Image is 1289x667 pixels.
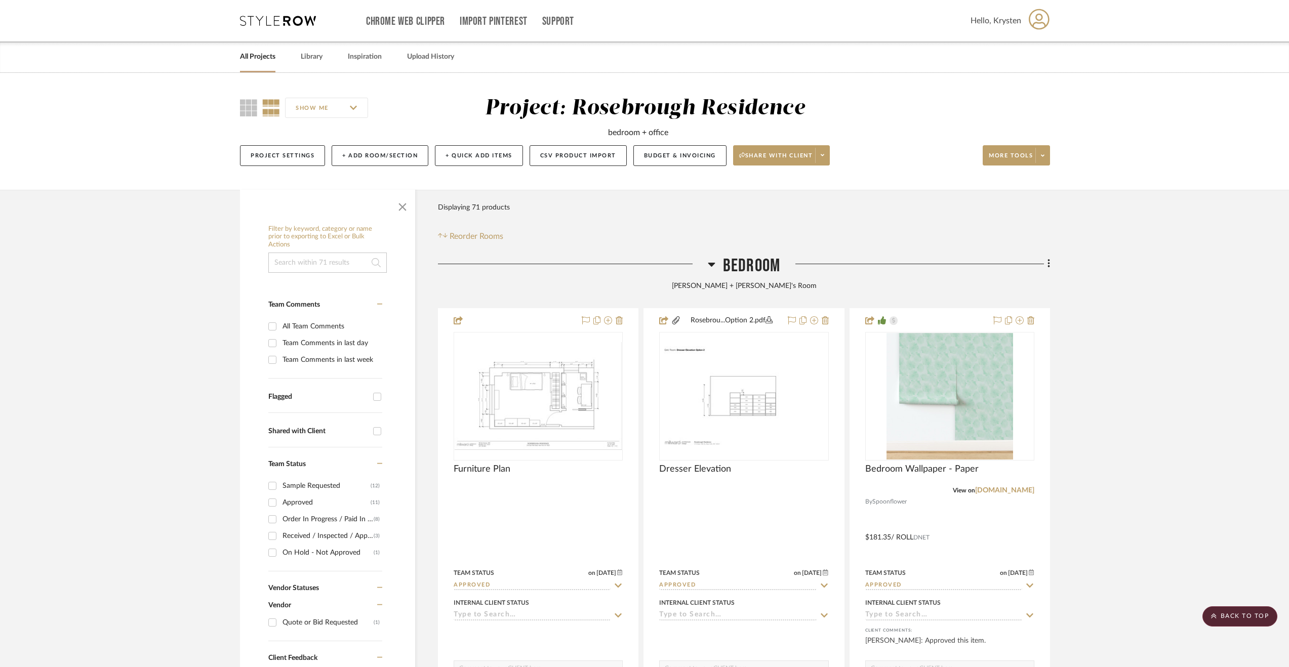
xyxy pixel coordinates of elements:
[366,17,445,26] a: Chrome Web Clipper
[438,281,1050,292] div: [PERSON_NAME] + [PERSON_NAME]'s Room
[283,318,380,335] div: All Team Comments
[1007,569,1029,576] span: [DATE]
[374,545,380,561] div: (1)
[450,230,503,242] span: Reorder Rooms
[268,585,319,592] span: Vendor Statuses
[865,497,872,507] span: By
[268,461,306,468] span: Team Status
[733,145,830,165] button: Share with client
[865,598,941,607] div: Internal Client Status
[392,195,413,215] button: Close
[283,545,374,561] div: On Hold - Not Approved
[872,497,907,507] span: Spoonflower
[530,145,627,166] button: CSV Product Import
[283,511,374,527] div: Order In Progress / Paid In Full w/ Freight, No Balance due
[407,50,454,64] a: Upload History
[865,581,1022,591] input: Type to Search…
[371,478,380,494] div: (12)
[983,145,1050,165] button: More tools
[348,50,382,64] a: Inspiration
[268,253,387,273] input: Search within 71 results
[542,17,574,26] a: Support
[283,352,380,368] div: Team Comments in last week
[438,230,503,242] button: Reorder Rooms
[268,427,368,436] div: Shared with Client
[455,342,622,450] img: Furniture Plan
[268,393,368,401] div: Flagged
[989,152,1033,167] span: More tools
[374,614,380,631] div: (1)
[723,255,780,277] span: Bedroom
[975,487,1034,494] a: [DOMAIN_NAME]
[435,145,523,166] button: + Quick Add Items
[660,332,828,460] div: 0
[485,98,805,119] div: Project: Rosebrough Residence
[240,50,275,64] a: All Projects
[283,614,374,631] div: Quote or Bid Requested
[739,152,813,167] span: Share with client
[240,145,325,166] button: Project Settings
[454,598,529,607] div: Internal Client Status
[268,602,291,609] span: Vendor
[659,568,700,577] div: Team Status
[865,636,1034,656] div: [PERSON_NAME]: Approved this item.
[659,581,816,591] input: Type to Search…
[454,581,611,591] input: Type to Search…
[283,335,380,351] div: Team Comments in last day
[454,611,611,620] input: Type to Search…
[454,568,494,577] div: Team Status
[454,464,510,475] span: Furniture Plan
[374,528,380,544] div: (3)
[794,570,801,576] span: on
[438,197,510,218] div: Displaying 71 products
[268,654,317,661] span: Client Feedback
[633,145,727,166] button: Budget & Invoicing
[801,569,823,576] span: [DATE]
[268,225,387,249] h6: Filter by keyword, category or name prior to exporting to Excel or Bulk Actions
[283,478,371,494] div: Sample Requested
[953,487,975,493] span: View on
[1000,570,1007,576] span: on
[283,528,374,544] div: Received / Inspected / Approved
[887,333,1013,460] img: Bedroom Wallpaper - Paper
[588,570,595,576] span: on
[332,145,428,166] button: + Add Room/Section
[283,494,371,511] div: Approved
[971,15,1021,27] span: Hello, Krysten
[608,127,668,139] div: bedroom + office
[865,568,906,577] div: Team Status
[660,342,827,450] img: Dresser Elevation
[865,611,1022,620] input: Type to Search…
[371,494,380,511] div: (11)
[865,464,979,475] span: Bedroom Wallpaper - Paper
[659,611,816,620] input: Type to Search…
[681,315,781,327] button: Rosebrou...Option 2.pdf
[1202,606,1277,627] scroll-to-top-button: BACK TO TOP
[374,511,380,527] div: (8)
[659,464,731,475] span: Dresser Elevation
[595,569,617,576] span: [DATE]
[268,301,320,308] span: Team Comments
[301,50,323,64] a: Library
[460,17,528,26] a: Import Pinterest
[659,598,735,607] div: Internal Client Status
